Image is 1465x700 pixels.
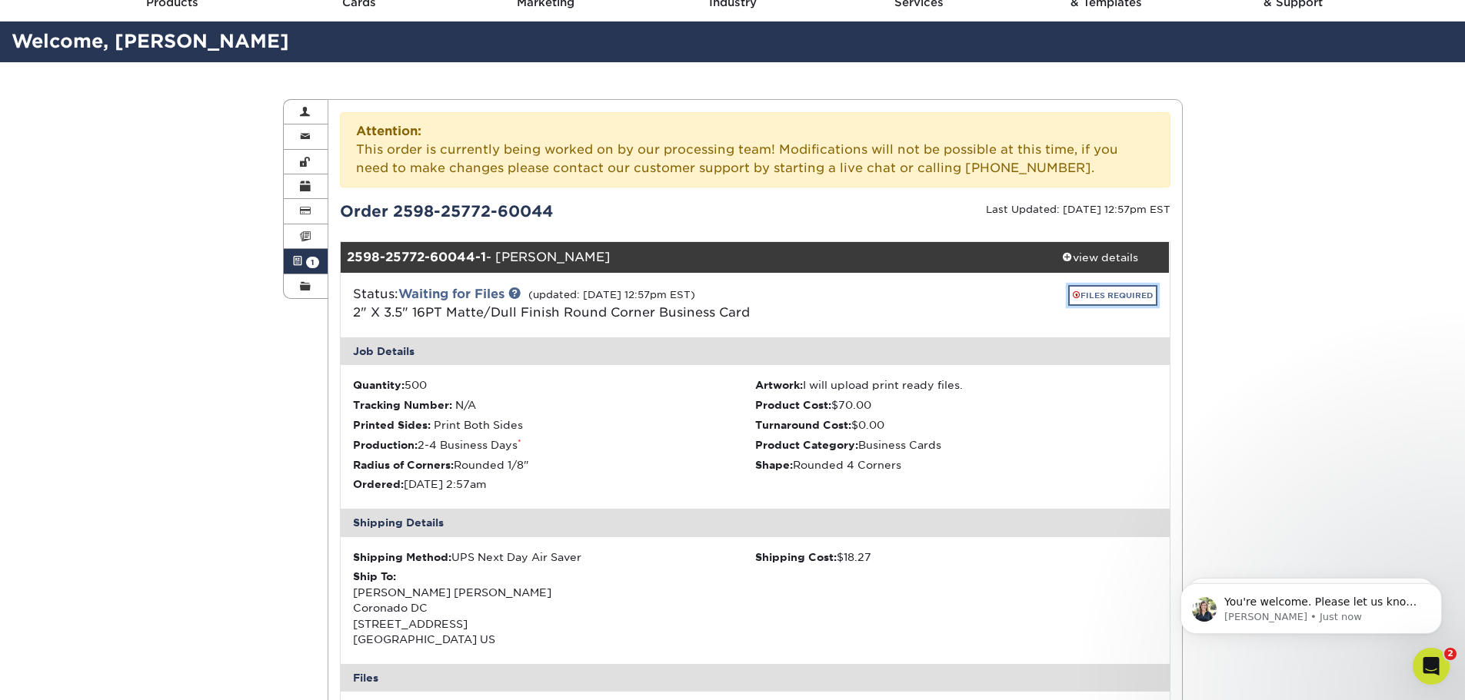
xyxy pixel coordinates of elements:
[755,437,1157,453] li: Business Cards
[1031,242,1170,273] a: view details
[755,377,1157,393] li: I will upload print ready files.
[755,417,1157,433] li: $0.00
[353,549,755,565] div: UPS Next Day Air Saver
[341,242,1031,273] div: - [PERSON_NAME]
[986,204,1170,215] small: Last Updated: [DATE] 12:57pm EST
[353,478,404,490] strong: Ordered:
[353,459,454,471] strong: Radius of Corners:
[755,439,858,451] strong: Product Category:
[398,287,504,301] a: Waiting for Files
[341,337,1170,365] div: Job Details
[306,257,319,268] span: 1
[353,569,755,647] div: [PERSON_NAME] [PERSON_NAME] Coronado DC [STREET_ADDRESS] [GEOGRAPHIC_DATA] US
[353,551,451,563] strong: Shipping Method:
[528,289,695,300] small: (updated: [DATE] 12:57pm EST)
[755,379,803,391] strong: Artwork:
[755,419,851,431] strong: Turnaround Cost:
[353,476,755,492] li: [DATE] 2:57am
[755,399,831,411] strong: Product Cost:
[353,419,431,431] strong: Printed Sides:
[356,124,421,138] strong: Attention:
[341,509,1170,536] div: Shipping Details
[353,399,452,411] strong: Tracking Number:
[353,437,755,453] li: 2-4 Business Days
[353,379,405,391] strong: Quantity:
[340,112,1170,187] div: This order is currently being worked on by our processing team! Modifications will not be possibl...
[1444,648,1457,660] span: 2
[353,439,418,451] strong: Production:
[755,551,837,563] strong: Shipping Cost:
[341,285,893,322] div: Status:
[1157,551,1465,659] iframe: Intercom notifications message
[1068,285,1157,306] a: FILES REQUIRED
[755,459,793,471] strong: Shape:
[755,457,1157,473] li: Rounded 4 Corners
[353,305,750,320] a: 2" X 3.5" 16PT Matte/Dull Finish Round Corner Business Card
[353,570,396,582] strong: Ship To:
[434,419,523,431] span: Print Both Sides
[347,250,486,264] strong: 2598-25772-60044-1
[328,200,755,223] div: Order 2598-25772-60044
[341,664,1170,692] div: Files
[755,549,1157,565] div: $18.27
[755,397,1157,413] li: $70.00
[1413,648,1450,685] iframe: Intercom live chat
[1031,250,1170,265] div: view details
[353,377,755,393] li: 500
[353,457,755,473] li: Rounded 1/8"
[455,399,476,411] span: N/A
[284,249,328,274] a: 1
